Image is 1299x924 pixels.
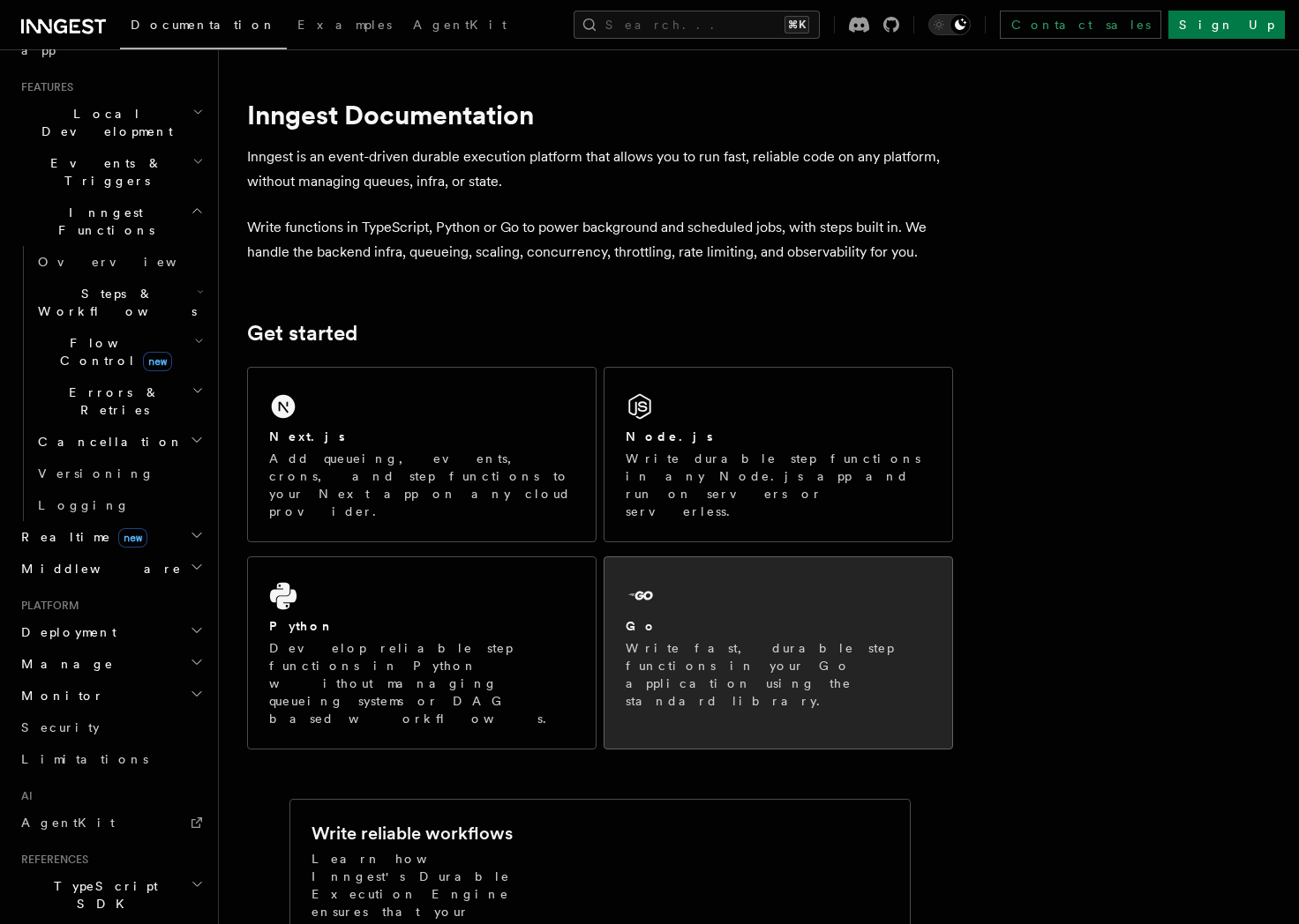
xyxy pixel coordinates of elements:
span: Inngest Functions [14,204,191,239]
h2: Next.js [269,428,345,445]
a: Security [14,712,207,743]
a: Next.jsAdd queueing, events, crons, and step functions to your Next app on any cloud provider. [247,367,597,542]
button: Errors & Retries [31,376,207,426]
button: Steps & Workflows [31,278,207,327]
a: PythonDevelop reliable step functions in Python without managing queueing systems or DAG based wo... [247,556,597,749]
a: Documentation [120,5,287,49]
button: Cancellation [31,426,207,458]
button: Deployment [14,616,207,648]
span: Versioning [38,466,154,481]
h2: Go [626,617,657,635]
a: Logging [31,489,207,521]
span: Errors & Retries [31,384,191,419]
a: Limitations [14,743,207,775]
span: TypeScript SDK [14,877,191,913]
span: Middleware [14,560,182,577]
span: Realtime [14,528,147,546]
span: Logging [38,498,130,512]
div: Inngest Functions [14,246,207,521]
button: Inngest Functions [14,197,207,246]
a: Overview [31,246,207,278]
span: Overview [38,255,220,269]
span: new [118,528,147,548]
span: Platform [14,599,79,613]
button: Events & Triggers [14,147,207,197]
span: Cancellation [31,433,184,451]
a: Contact sales [1000,11,1161,39]
span: References [14,853,88,867]
h2: Node.js [626,428,713,445]
span: AgentKit [21,816,115,830]
button: Middleware [14,553,207,585]
p: Write fast, durable step functions in your Go application using the standard library. [626,639,931,710]
span: Examples [297,18,392,32]
p: Write durable step functions in any Node.js app and run on servers or serverless. [626,450,931,520]
h2: Python [269,617,334,635]
p: Inngest is an event-driven durable execution platform that allows you to run fast, reliable code ... [247,145,953,194]
button: Local Development [14,98,207,147]
span: Events & Triggers [14,154,192,190]
span: Steps & Workflows [31,285,197,320]
a: Sign Up [1168,11,1285,39]
kbd: ⌘K [785,16,809,34]
button: Search...⌘K [574,11,820,39]
button: Flow Controlnew [31,327,207,376]
a: AgentKit [14,807,207,838]
a: Get started [247,321,357,346]
a: Node.jsWrite durable step functions in any Node.js app and run on servers or serverless. [604,367,953,542]
a: Examples [287,5,402,48]
a: GoWrite fast, durable step functions in your Go application using the standard library. [604,556,953,749]
span: Features [14,80,73,94]
a: Versioning [31,458,207,489]
p: Develop reliable step functions in Python without managing queueing systems or DAG based workflows. [269,639,574,727]
span: Deployment [14,623,116,641]
span: Monitor [14,687,104,704]
a: AgentKit [402,5,517,48]
h1: Inngest Documentation [247,99,953,130]
span: Manage [14,655,114,673]
button: Monitor [14,680,207,712]
p: Add queueing, events, crons, and step functions to your Next app on any cloud provider. [269,450,574,520]
span: Limitations [21,752,148,766]
span: Flow Control [31,334,194,369]
button: Manage [14,648,207,680]
span: AgentKit [413,18,507,32]
button: TypeScript SDK [14,870,207,920]
p: Write functions in TypeScript, Python or Go to power background and scheduled jobs, with steps bu... [247,215,953,265]
span: AI [14,789,33,803]
h2: Write reliable workflows [312,821,513,846]
span: Documentation [131,18,276,32]
button: Realtimenew [14,521,207,553]
span: Local Development [14,105,192,140]
span: Security [21,720,100,734]
button: Toggle dark mode [928,14,971,35]
span: new [143,352,172,371]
